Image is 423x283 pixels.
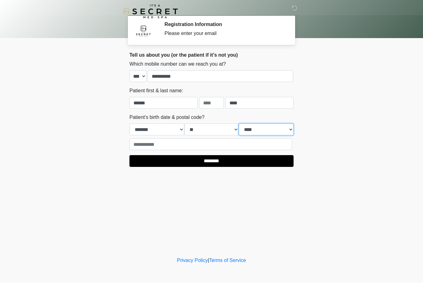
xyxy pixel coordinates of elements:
h2: Registration Information [164,22,284,28]
label: Patient's birth date & postal code? [129,114,204,121]
h2: Tell us about you (or the patient if it's not you) [129,52,294,58]
div: Please enter your email [164,30,284,37]
a: Terms of Service [209,258,246,263]
label: Which mobile number can we reach you at? [129,61,226,68]
a: | [208,258,209,263]
img: Agent Avatar [134,22,153,40]
label: Patient first & last name: [129,87,183,95]
img: It's A Secret Med Spa Logo [123,5,178,19]
a: Privacy Policy [177,258,208,263]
